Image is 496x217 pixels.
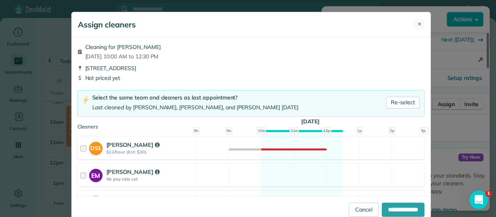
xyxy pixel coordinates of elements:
[83,96,89,104] img: lightning-bolt-icon-94e5364df696ac2de96d3a42b8a9ff6ba979493684c50e6bbbcda72601fa0d29.png
[485,190,492,197] span: 1
[106,168,160,175] strong: [PERSON_NAME]
[78,19,136,30] h5: Assign cleaners
[92,94,298,102] div: Select the same team and cleaners as last appointment?
[106,176,194,182] strong: No pay rate set
[92,103,298,112] div: Last cleaned by [PERSON_NAME], [PERSON_NAME], and [PERSON_NAME] [DATE]
[77,64,425,72] div: [STREET_ADDRESS]
[106,195,160,203] strong: [PERSON_NAME]
[386,97,420,108] a: Re-select
[85,43,161,51] span: Cleaning for [PERSON_NAME]
[77,123,425,125] div: Cleaners
[85,52,161,60] span: [DATE] 10:00 AM to 12:30 PM
[106,141,160,148] strong: [PERSON_NAME]
[349,203,379,217] a: Cancel
[469,190,488,209] iframe: Intercom live chat
[77,74,425,82] div: Not priced yet
[89,169,102,180] strong: EM
[106,149,194,155] strong: $12/hour (Est: $30)
[89,142,102,152] strong: DS1
[417,20,422,28] span: ✕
